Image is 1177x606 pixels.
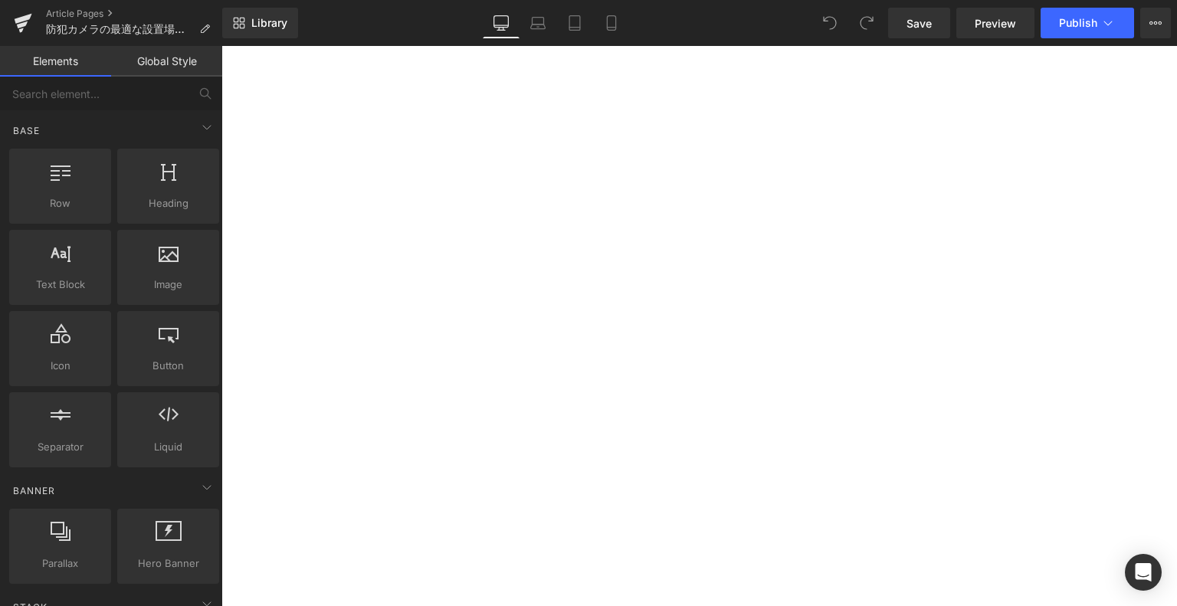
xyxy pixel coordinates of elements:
[556,8,593,38] a: Tablet
[11,123,41,138] span: Base
[14,195,107,211] span: Row
[1140,8,1171,38] button: More
[593,8,630,38] a: Mobile
[14,439,107,455] span: Separator
[907,15,932,31] span: Save
[122,277,215,293] span: Image
[11,483,57,498] span: Banner
[520,8,556,38] a: Laptop
[14,277,107,293] span: Text Block
[122,439,215,455] span: Liquid
[815,8,845,38] button: Undo
[14,555,107,572] span: Parallax
[46,23,193,35] span: 防犯カメラの最適な設置場所とは？
[1059,17,1097,29] span: Publish
[956,8,1034,38] a: Preview
[975,15,1016,31] span: Preview
[111,46,222,77] a: Global Style
[122,555,215,572] span: Hero Banner
[122,358,215,374] span: Button
[1041,8,1134,38] button: Publish
[222,8,298,38] a: New Library
[122,195,215,211] span: Heading
[851,8,882,38] button: Redo
[1125,554,1162,591] div: Open Intercom Messenger
[46,8,222,20] a: Article Pages
[14,358,107,374] span: Icon
[483,8,520,38] a: Desktop
[251,16,287,30] span: Library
